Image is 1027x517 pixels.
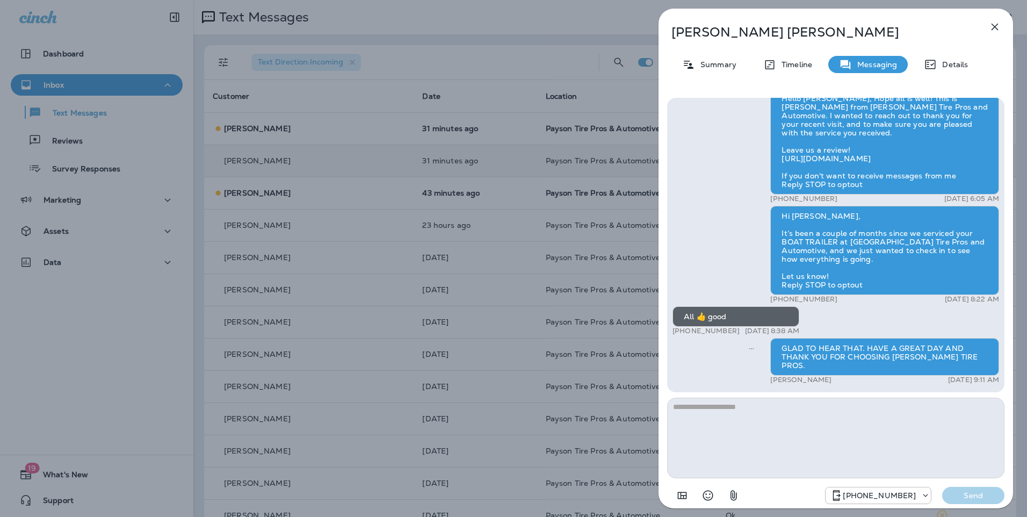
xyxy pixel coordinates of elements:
[672,327,740,335] p: [PHONE_NUMBER]
[770,376,831,384] p: [PERSON_NAME]
[770,195,837,203] p: [PHONE_NUMBER]
[852,60,897,69] p: Messaging
[770,206,999,295] div: Hi [PERSON_NAME], It’s been a couple of months since we serviced your BOAT TRAILER at [GEOGRAPHIC...
[948,376,999,384] p: [DATE] 9:11 AM
[776,60,812,69] p: Timeline
[671,25,965,40] p: [PERSON_NAME] [PERSON_NAME]
[749,343,754,353] span: Sent
[843,491,916,500] p: [PHONE_NUMBER]
[745,327,799,335] p: [DATE] 8:38 AM
[826,489,931,502] div: +1 (928) 260-4498
[695,60,736,69] p: Summary
[697,485,719,506] button: Select an emoji
[945,295,999,304] p: [DATE] 8:22 AM
[937,60,968,69] p: Details
[770,88,999,195] div: Hello [PERSON_NAME], Hope all is well! This is [PERSON_NAME] from [PERSON_NAME] Tire Pros and Aut...
[770,338,999,376] div: GLAD TO HEAR THAT. HAVE A GREAT DAY AND THANK YOU FOR CHOOSING [PERSON_NAME] TIRE PROS.
[671,485,693,506] button: Add in a premade template
[770,295,837,304] p: [PHONE_NUMBER]
[672,306,799,327] div: All 👍 good
[944,195,999,203] p: [DATE] 6:05 AM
